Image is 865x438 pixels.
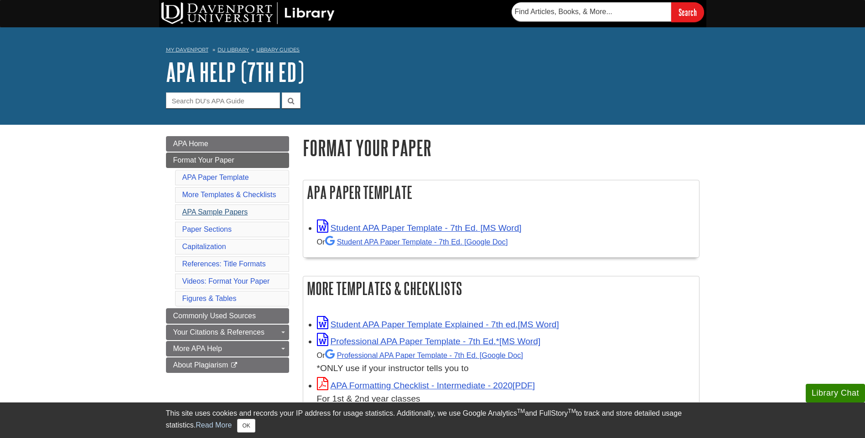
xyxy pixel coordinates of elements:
[182,225,232,233] a: Paper Sections
[166,408,699,433] div: This site uses cookies and records your IP address for usage statistics. Additionally, we use Goo...
[806,384,865,402] button: Library Chat
[303,180,699,204] h2: APA Paper Template
[317,238,508,246] small: Or
[517,408,525,414] sup: TM
[317,351,523,359] small: Or
[182,243,226,250] a: Capitalization
[173,140,208,148] span: APA Home
[303,136,699,159] h1: Format Your Paper
[166,46,208,54] a: My Davenport
[173,345,222,352] span: More APA Help
[166,341,289,357] a: More APA Help
[317,320,559,329] a: Link opens in new window
[303,276,699,300] h2: More Templates & Checklists
[166,136,289,152] a: APA Home
[166,325,289,340] a: Your Citations & References
[166,308,289,324] a: Commonly Used Sources
[182,191,276,199] a: More Templates & Checklists
[568,408,576,414] sup: TM
[325,351,523,359] a: Professional APA Paper Template - 7th Ed.
[256,46,300,53] a: Library Guides
[182,173,249,181] a: APA Paper Template
[166,153,289,168] a: Format Your Paper
[237,419,255,433] button: Close
[325,238,508,246] a: Student APA Paper Template - 7th Ed. [Google Doc]
[218,46,249,53] a: DU Library
[182,208,248,216] a: APA Sample Papers
[182,295,237,302] a: Figures & Tables
[161,2,335,24] img: DU Library
[166,44,699,58] nav: breadcrumb
[166,357,289,373] a: About Plagiarism
[512,2,704,22] form: Searches DU Library's articles, books, and more
[671,2,704,22] input: Search
[317,336,541,346] a: Link opens in new window
[317,223,522,233] a: Link opens in new window
[230,362,238,368] i: This link opens in a new window
[166,136,289,373] div: Guide Page Menu
[196,421,232,429] a: Read More
[173,312,256,320] span: Commonly Used Sources
[317,392,694,406] div: For 1st & 2nd year classes
[173,328,264,336] span: Your Citations & References
[317,381,535,390] a: Link opens in new window
[317,348,694,375] div: *ONLY use if your instructor tells you to
[512,2,671,21] input: Find Articles, Books, & More...
[182,277,270,285] a: Videos: Format Your Paper
[173,156,234,164] span: Format Your Paper
[182,260,266,268] a: References: Title Formats
[166,92,280,108] input: Search DU's APA Guide
[173,361,228,369] span: About Plagiarism
[166,58,304,86] a: APA Help (7th Ed)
